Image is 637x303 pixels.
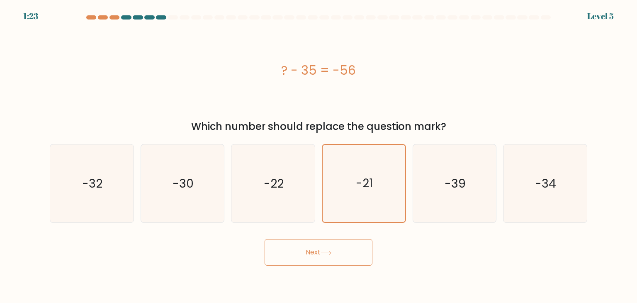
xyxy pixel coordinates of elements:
button: Next [265,239,372,266]
text: -21 [356,176,373,192]
div: Level 5 [587,10,614,22]
div: ? - 35 = -56 [50,61,587,80]
text: -34 [535,175,557,192]
text: -39 [445,175,466,192]
div: 1:23 [23,10,38,22]
text: -30 [173,175,194,192]
div: Which number should replace the question mark? [55,119,582,134]
text: -32 [83,175,103,192]
text: -22 [264,175,284,192]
